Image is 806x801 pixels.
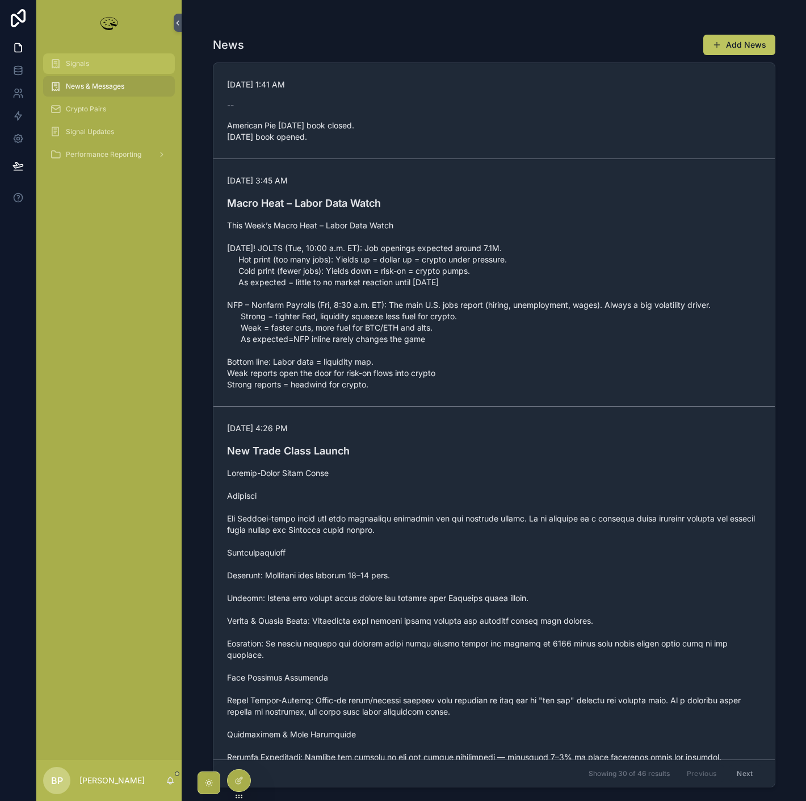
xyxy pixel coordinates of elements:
[729,765,761,782] button: Next
[589,769,670,778] span: Showing 30 of 46 results
[66,59,89,68] span: Signals
[36,45,182,180] div: scrollable content
[213,158,775,406] a: [DATE] 3:45 AMMacro Heat – Labor Data WatchThis Week’s Macro Heat – Labor Data Watch [DATE]! JOLT...
[66,82,124,91] span: News & Messages
[213,63,775,158] a: [DATE] 1:41 AM--American Pie [DATE] book closed. [DATE] book opened.
[43,76,175,97] a: News & Messages
[227,195,761,211] h4: Macro Heat – Labor Data Watch
[66,105,106,114] span: Crypto Pairs
[98,14,120,32] img: App logo
[227,120,761,143] span: American Pie [DATE] book closed. [DATE] book opened.
[227,175,761,186] span: [DATE] 3:45 AM
[227,423,761,434] span: [DATE] 4:26 PM
[43,53,175,74] a: Signals
[79,775,145,786] p: [PERSON_NAME]
[43,99,175,119] a: Crypto Pairs
[227,79,761,90] span: [DATE] 1:41 AM
[43,144,175,165] a: Performance Reporting
[43,122,175,142] a: Signal Updates
[703,35,775,55] button: Add News
[66,150,141,159] span: Performance Reporting
[213,37,244,53] h1: News
[227,443,761,458] h4: New Trade Class Launch
[51,774,63,787] span: BP
[227,99,234,111] span: --
[66,127,114,136] span: Signal Updates
[227,220,761,390] span: This Week’s Macro Heat – Labor Data Watch [DATE]! JOLTS (Tue, 10:00 a.m. ET): Job openings expect...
